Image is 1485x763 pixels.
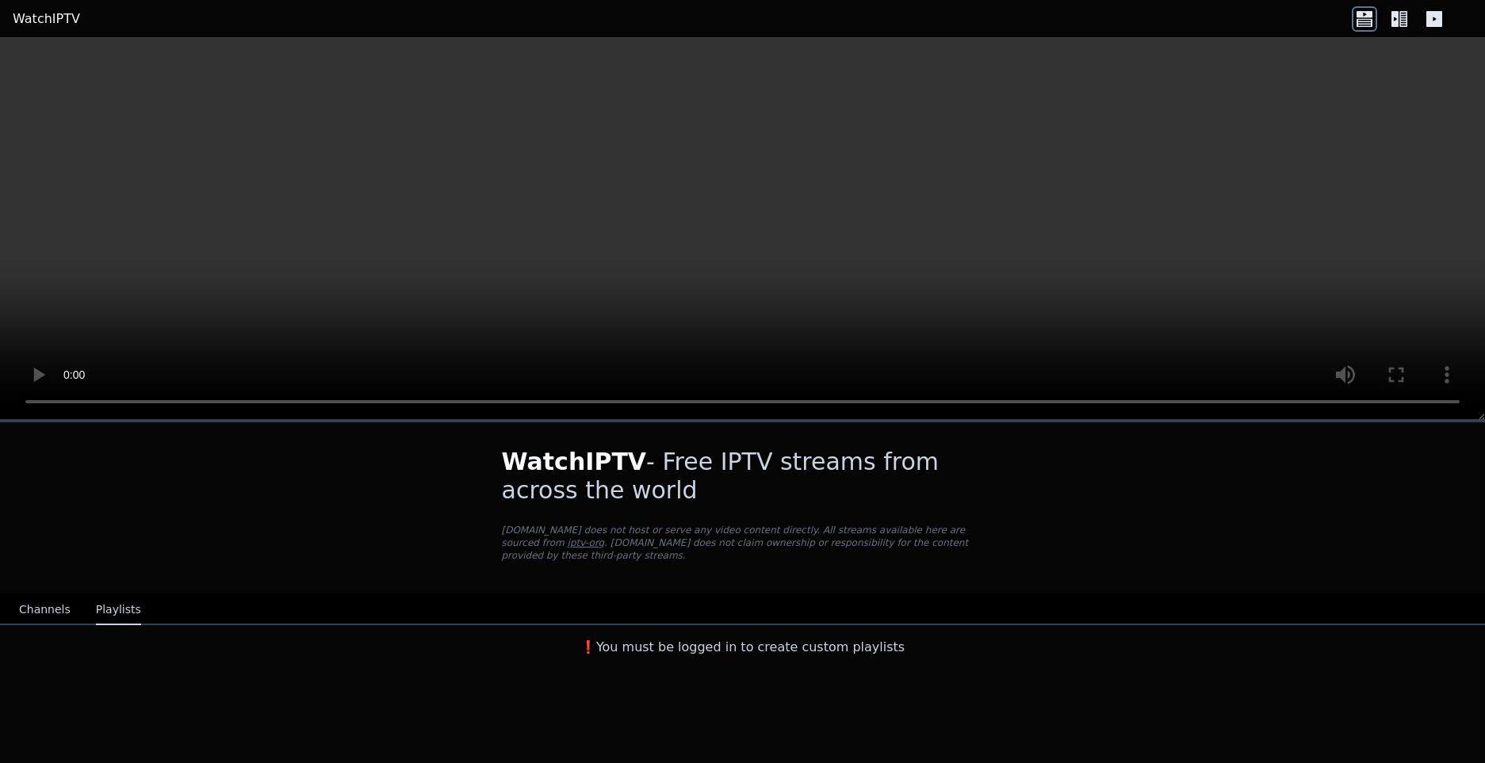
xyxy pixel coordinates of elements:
[568,537,605,548] a: iptv-org
[13,10,80,29] a: WatchIPTV
[19,595,71,625] button: Channels
[96,595,141,625] button: Playlists
[502,448,647,475] span: WatchIPTV
[502,524,984,562] p: [DOMAIN_NAME] does not host or serve any video content directly. All streams available here are s...
[502,448,984,505] h1: - Free IPTV streams from across the world
[477,638,1009,657] h3: ❗️You must be logged in to create custom playlists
